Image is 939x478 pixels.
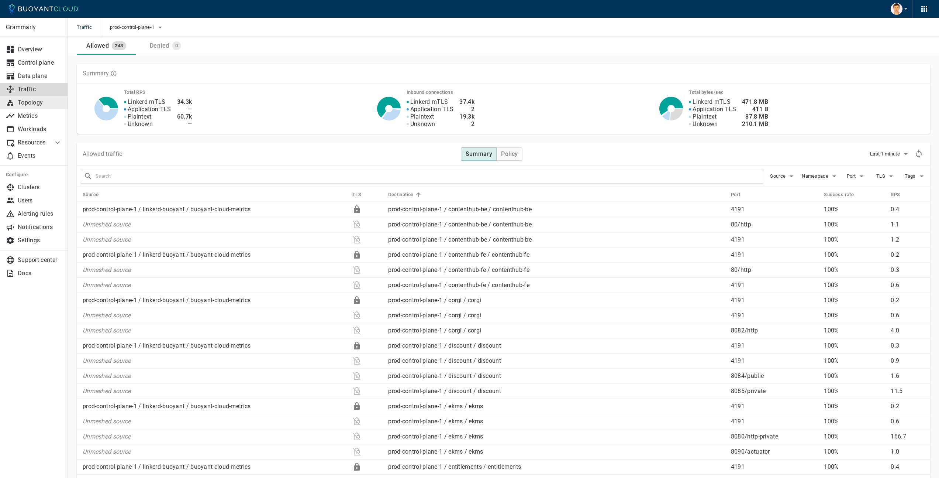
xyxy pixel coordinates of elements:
[110,22,165,33] button: prod-control-plane-1
[6,24,62,31] p: Grammarly
[77,18,101,37] span: Traffic
[18,197,62,204] p: Users
[18,210,62,218] p: Alerting rules
[891,3,902,15] img: Vitalii Kozelko
[18,59,62,66] p: Control plane
[18,270,62,277] p: Docs
[18,126,62,133] p: Workloads
[18,256,62,264] p: Support center
[18,152,62,160] p: Events
[18,184,62,191] p: Clusters
[18,46,62,53] p: Overview
[18,237,62,244] p: Settings
[110,24,156,30] span: prod-control-plane-1
[18,72,62,80] p: Data plane
[18,86,62,93] p: Traffic
[18,112,62,120] p: Metrics
[6,172,62,178] h5: Configure
[18,139,47,146] p: Resources
[18,223,62,231] p: Notifications
[18,99,62,106] p: Topology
